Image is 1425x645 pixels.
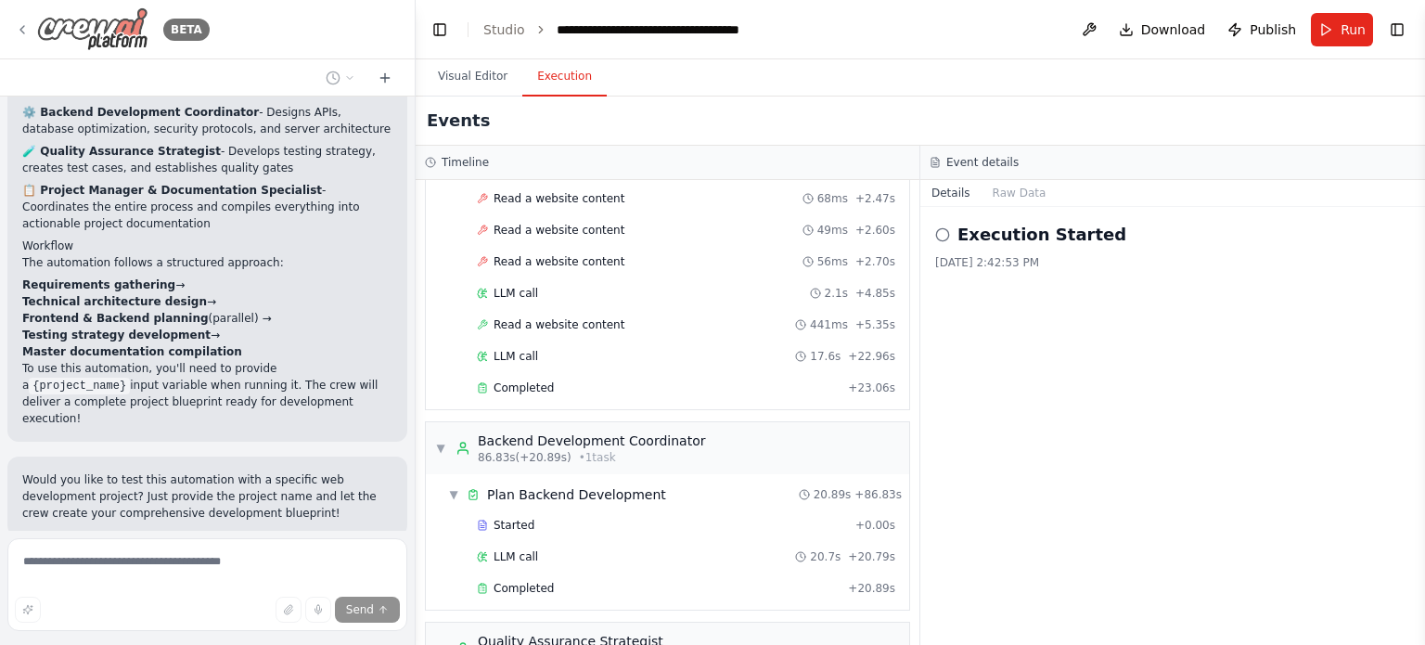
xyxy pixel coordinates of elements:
button: Visual Editor [423,58,522,97]
span: ▼ [435,441,446,456]
button: Execution [522,58,607,97]
span: Read a website content [494,254,624,269]
span: Run [1341,20,1366,39]
p: The automation follows a structured approach: [22,254,392,271]
span: Read a website content [494,317,624,332]
h3: Timeline [442,155,489,170]
div: Backend Development Coordinator [478,432,705,450]
span: 20.89s [814,487,852,502]
span: Send [346,602,374,617]
span: 86.83s (+20.89s) [478,450,571,465]
strong: Technical architecture design [22,295,207,308]
a: Studio [483,22,525,37]
button: Start a new chat [370,67,400,89]
nav: breadcrumb [483,20,765,39]
button: Publish [1220,13,1303,46]
strong: 📋 Project Manager & Documentation Specialist [22,184,322,197]
span: + 86.83s [854,487,902,502]
span: + 0.00s [855,518,895,533]
span: 2.1s [825,286,848,301]
button: Run [1311,13,1373,46]
h2: Workflow [22,238,392,254]
span: + 20.89s [848,581,895,596]
span: + 20.79s [848,549,895,564]
button: Send [335,597,400,623]
button: Improve this prompt [15,597,41,623]
span: 49ms [817,223,848,238]
li: (parallel) → [22,310,392,327]
p: To use this automation, you'll need to provide a input variable when running it. The crew will de... [22,360,392,427]
span: + 23.06s [848,381,895,395]
p: - Designs APIs, database optimization, security protocols, and server architecture [22,104,392,137]
button: Click to speak your automation idea [305,597,331,623]
span: Plan Backend Development [487,485,666,504]
img: Logo [37,7,148,51]
button: Hide left sidebar [427,17,453,43]
span: Publish [1250,20,1296,39]
span: 441ms [810,317,848,332]
button: Download [1111,13,1213,46]
button: Details [920,180,982,206]
button: Raw Data [982,180,1058,206]
span: Read a website content [494,223,624,238]
span: 56ms [817,254,848,269]
strong: Requirements gathering [22,278,175,291]
span: 20.7s [810,549,841,564]
span: • 1 task [579,450,616,465]
strong: Frontend & Backend planning [22,312,209,325]
span: ▼ [448,487,459,502]
button: Switch to previous chat [318,67,363,89]
span: Download [1141,20,1206,39]
code: {project_name} [29,378,130,394]
span: + 22.96s [848,349,895,364]
span: Completed [494,381,554,395]
span: + 2.70s [855,254,895,269]
button: Upload files [276,597,302,623]
strong: ⚙️ Backend Development Coordinator [22,106,259,119]
span: + 2.47s [855,191,895,206]
strong: Testing strategy development [22,329,211,342]
p: - Coordinates the entire process and compiles everything into actionable project documentation [22,182,392,232]
span: 68ms [817,191,848,206]
h2: Execution Started [957,222,1126,248]
h3: Event details [946,155,1019,170]
button: Show right sidebar [1384,17,1410,43]
span: LLM call [494,349,538,364]
p: Would you like to test this automation with a specific web development project? Just provide the ... [22,471,392,522]
span: + 2.60s [855,223,895,238]
li: → [22,327,392,343]
div: BETA [163,19,210,41]
span: LLM call [494,549,538,564]
span: + 5.35s [855,317,895,332]
span: Read a website content [494,191,624,206]
h2: Events [427,108,490,134]
strong: Master documentation compilation [22,345,242,358]
p: - Develops testing strategy, creates test cases, and establishes quality gates [22,143,392,176]
li: → [22,277,392,293]
span: Started [494,518,534,533]
li: → [22,293,392,310]
span: Completed [494,581,554,596]
div: [DATE] 2:42:53 PM [935,255,1410,270]
span: LLM call [494,286,538,301]
strong: 🧪 Quality Assurance Strategist [22,145,221,158]
span: + 4.85s [855,286,895,301]
span: 17.6s [810,349,841,364]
